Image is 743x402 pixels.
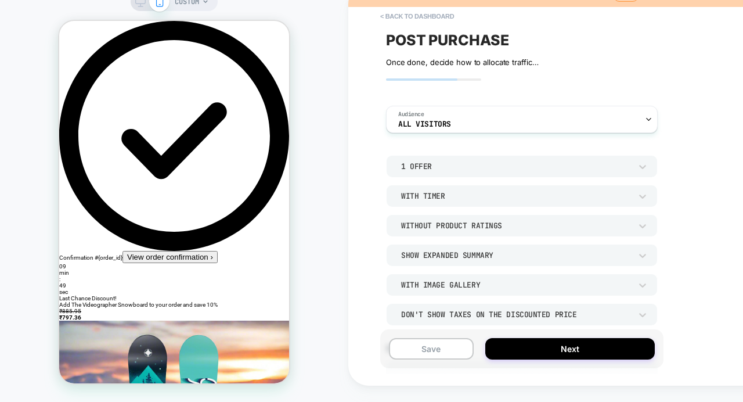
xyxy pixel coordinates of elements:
[389,338,474,360] button: Save
[401,191,631,201] div: With Timer
[63,230,158,242] button: View order confirmation ›
[398,120,451,128] span: All Visitors
[398,110,424,119] span: Audience
[401,161,631,171] div: 1 Offer
[401,221,631,231] div: Without Product Ratings
[401,250,631,260] div: Show Expanded Summary
[68,232,154,241] span: View order confirmation ›
[374,7,460,26] button: < back to dashboard
[401,310,631,320] div: Don't show taxes on the discounted price
[401,280,631,290] div: With Image Gallery
[485,338,655,360] button: Next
